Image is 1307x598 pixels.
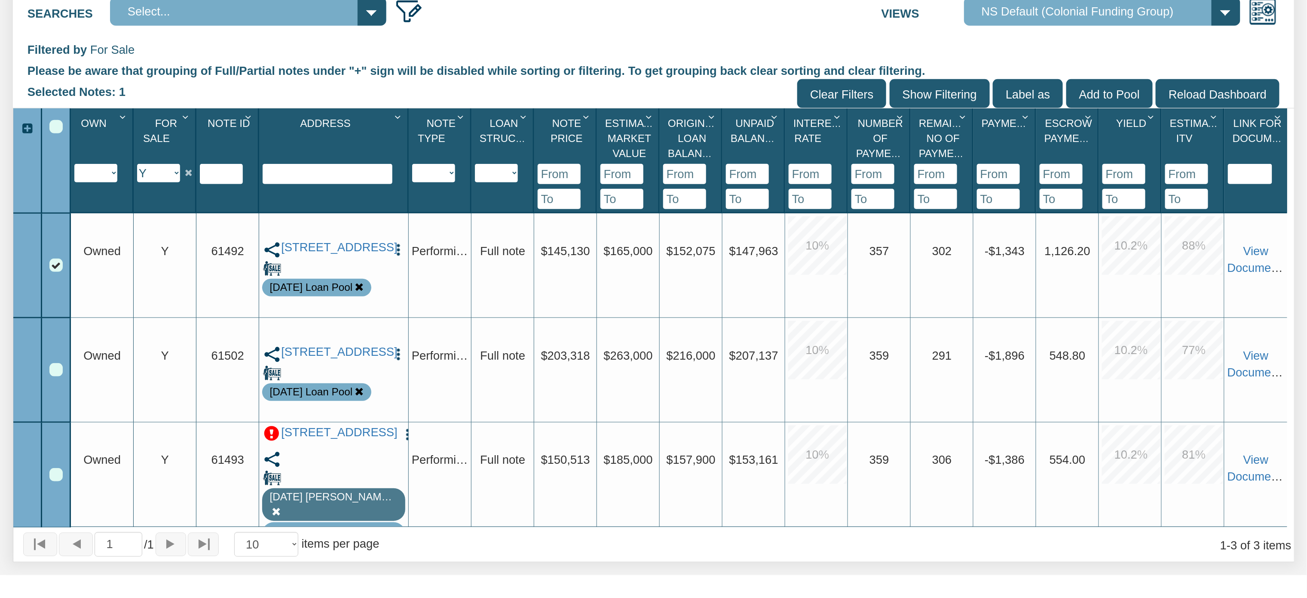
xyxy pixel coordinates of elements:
span: Full note [480,244,525,257]
span: 291 [932,348,952,362]
input: To [663,189,706,209]
span: Note Id [208,117,250,129]
div: Sort None [1102,111,1160,209]
button: Page forward [156,533,186,557]
div: Sort None [538,111,596,209]
span: 548.80 [1050,348,1086,362]
span: $152,075 [667,244,716,257]
button: Press to open the note menu [401,425,415,442]
div: Address Sort None [263,111,407,164]
input: Clear Filters [797,79,886,108]
div: Column Menu [893,108,909,124]
div: Column Menu [705,108,721,124]
span: $203,318 [541,348,590,362]
div: Number Of Payments Sort None [851,111,909,164]
input: Show Filtering [890,79,990,108]
div: 10.2 [1102,321,1160,379]
div: 10.2 [1102,216,1160,275]
img: share.svg [263,241,281,259]
a: View Documents [1227,244,1287,274]
div: Sort None [263,111,407,184]
span: $147,963 [729,244,778,257]
div: Column Menu [116,108,132,124]
input: From [726,164,769,184]
div: 10.2 [1102,425,1160,484]
div: Note is contained in the pool 9-25-25 Loan Pool [270,385,353,400]
span: 357 [869,244,889,257]
input: Label as [993,79,1063,108]
div: Sort None [74,111,132,182]
div: Column Menu [179,108,195,124]
span: Yield [1116,117,1146,129]
span: $216,000 [667,348,716,362]
div: Sort None [1228,111,1287,184]
div: Column Menu [242,108,257,124]
button: Page to last [188,533,218,557]
span: For Sale [90,43,135,56]
span: 1,126.20 [1044,244,1090,257]
img: cell-menu.png [391,347,405,361]
span: Y [161,348,169,362]
input: From [538,164,581,184]
img: cell-menu.png [391,243,405,257]
span: $150,513 [541,453,590,466]
div: For Sale Sort None [137,111,195,164]
input: From [600,164,643,184]
span: -$1,386 [985,453,1025,466]
div: Column Menu [1081,108,1097,124]
div: Column Menu [517,108,533,124]
img: for_sale.png [263,364,281,382]
div: Note Type Sort None [412,111,470,164]
span: Number Of Payments [856,117,912,159]
span: Original Loan Balance [668,117,718,159]
span: Performing [412,348,469,362]
div: Sort None [475,111,533,182]
img: cell-menu.png [401,428,415,442]
span: Y [161,453,169,466]
span: Estimated Itv [1170,117,1229,144]
span: Full note [480,348,525,362]
div: Sort None [1165,111,1223,209]
input: Reload Dashboard [1156,79,1279,108]
span: Loan Structure [480,117,544,144]
span: Owned [83,348,121,362]
span: 1 [144,536,154,553]
div: Estimated Itv Sort None [1165,111,1223,164]
div: Yield Sort None [1102,111,1160,164]
div: 10.0 [788,321,847,379]
span: 1 3 of 3 items [1220,539,1292,552]
span: Own [81,117,106,129]
input: To [1102,189,1145,209]
div: Selected Notes: 1 [28,79,132,105]
span: Payment(P&I) [982,117,1054,129]
span: Note Type [418,117,456,144]
span: $185,000 [604,453,653,466]
span: Interest Rate [793,117,845,144]
div: Sort None [726,111,784,209]
a: 2409 Morningside, Pasadena, TX, 77506 [281,240,386,255]
span: Owned [83,244,121,257]
div: Note Id Sort None [200,111,258,164]
input: From [1102,164,1145,184]
div: 10.0 [788,216,847,275]
div: Sort None [1040,111,1098,209]
div: Remaining No Of Payments Sort None [914,111,972,164]
input: From [851,164,894,184]
span: $153,161 [729,453,778,466]
button: Press to open the note menu [391,345,405,362]
div: Sort None [200,111,258,184]
span: -$1,896 [985,348,1025,362]
a: 2701 Huckleberry, Pasadena, TX, 77502 [281,345,386,359]
span: $145,130 [541,244,590,257]
input: To [538,189,581,209]
div: Row 3, Row Selection Checkbox [49,468,63,481]
span: 61492 [211,244,244,257]
div: Escrow Payment Sort None [1040,111,1098,164]
span: Note Price [551,117,582,144]
input: Add to Pool [1066,79,1153,108]
div: Original Loan Balance Sort None [663,111,721,164]
img: for_sale.png [263,469,281,487]
span: 359 [869,453,889,466]
span: 302 [932,244,952,257]
div: Sort None [663,111,721,209]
